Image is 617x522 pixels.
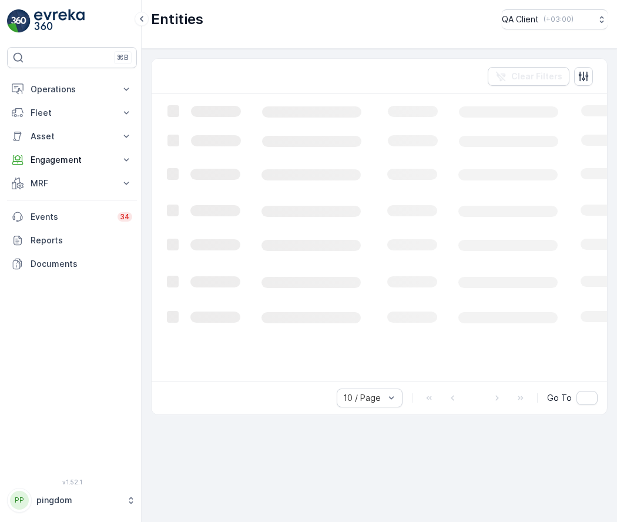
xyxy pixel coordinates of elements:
[31,154,113,166] p: Engagement
[7,148,137,172] button: Engagement
[7,125,137,148] button: Asset
[120,212,130,222] p: 34
[31,258,132,270] p: Documents
[502,14,539,25] p: QA Client
[31,130,113,142] p: Asset
[7,172,137,195] button: MRF
[36,494,120,506] p: pingdom
[7,205,137,229] a: Events34
[544,15,574,24] p: ( +03:00 )
[31,107,113,119] p: Fleet
[7,101,137,125] button: Fleet
[547,392,572,404] span: Go To
[488,67,569,86] button: Clear Filters
[31,83,113,95] p: Operations
[151,10,203,29] p: Entities
[7,229,137,252] a: Reports
[31,211,110,223] p: Events
[502,9,608,29] button: QA Client(+03:00)
[10,491,29,510] div: PP
[7,488,137,513] button: PPpingdom
[7,252,137,276] a: Documents
[31,235,132,246] p: Reports
[7,78,137,101] button: Operations
[34,9,85,33] img: logo_light-DOdMpM7g.png
[117,53,129,62] p: ⌘B
[7,478,137,486] span: v 1.52.1
[511,71,562,82] p: Clear Filters
[7,9,31,33] img: logo
[31,178,113,189] p: MRF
